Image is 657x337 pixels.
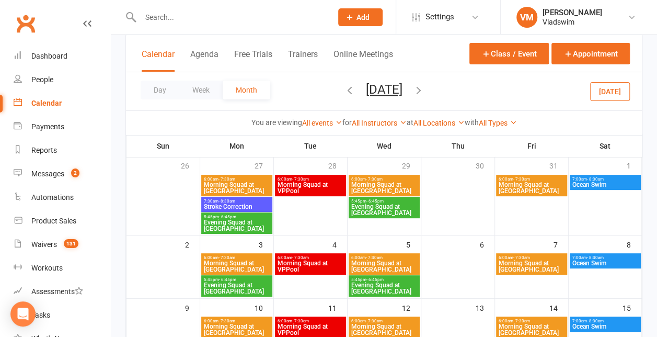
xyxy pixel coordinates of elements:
div: Waivers [31,240,57,249]
div: Dashboard [31,52,67,60]
div: Workouts [31,264,63,272]
div: People [31,75,53,84]
div: Automations [31,193,74,201]
a: Product Sales [14,209,110,233]
div: Product Sales [31,217,76,225]
a: Automations [14,186,110,209]
a: Calendar [14,92,110,115]
a: Clubworx [13,10,39,37]
div: Open Intercom Messenger [10,301,36,327]
span: 2 [71,168,79,177]
div: Reports [31,146,57,154]
div: Tasks [31,311,50,319]
div: Messages [31,170,64,178]
a: People [14,68,110,92]
a: Messages 2 [14,162,110,186]
a: Waivers 131 [14,233,110,256]
a: Reports [14,139,110,162]
div: Payments [31,122,64,131]
div: Calendar [31,99,62,107]
a: Tasks [14,304,110,327]
a: Dashboard [14,44,110,68]
a: Assessments [14,280,110,304]
span: 131 [64,239,78,248]
div: Assessments [31,287,83,296]
a: Payments [14,115,110,139]
a: Workouts [14,256,110,280]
